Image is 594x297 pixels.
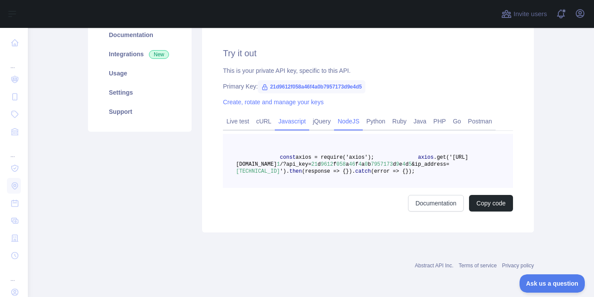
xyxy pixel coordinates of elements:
span: 21d9612f058a46f4a0b7957173d9e4d5 [258,80,365,93]
a: Terms of service [459,263,496,269]
button: Copy code [469,195,513,212]
a: Create, rotate and manage your keys [223,99,324,106]
a: PHP [430,114,449,128]
span: catch [355,168,371,174]
span: axios = require('axios'); [296,154,374,160]
div: ... [7,52,21,70]
a: NodeJS [334,114,363,128]
span: (error => { [371,168,405,174]
a: Abstract API Inc. [415,263,454,269]
div: This is your private API key, specific to this API. [223,66,513,75]
a: Settings [98,83,181,102]
iframe: Toggle Customer Support [520,274,585,293]
a: Python [363,114,389,128]
span: &ip_address= [412,161,449,167]
span: e [399,161,402,167]
a: Postman [465,114,496,128]
span: New [149,50,169,59]
a: Java [410,114,430,128]
span: . [286,168,289,174]
a: Ruby [389,114,410,128]
span: /?api_key= [280,161,311,167]
span: ') [280,168,286,174]
a: Privacy policy [502,263,534,269]
span: a [361,161,364,167]
span: axios [418,154,434,160]
a: Documentation [408,195,464,212]
a: Support [98,102,181,121]
span: 46 [349,161,355,167]
span: 0 [364,161,368,167]
span: 9 [396,161,399,167]
span: (response => { [302,168,346,174]
span: then [289,168,302,174]
span: d [317,161,321,167]
div: Primary Key: [223,82,513,91]
a: cURL [253,114,275,128]
span: 4 [358,161,361,167]
a: Go [449,114,465,128]
a: jQuery [309,114,334,128]
span: 4 [402,161,405,167]
a: Usage [98,64,181,83]
span: d [405,161,408,167]
a: Javascript [275,114,309,128]
h2: Try it out [223,47,513,59]
span: f [333,161,336,167]
div: ... [7,265,21,283]
button: Invite users [499,7,549,21]
span: 9612 [321,161,333,167]
span: 21 [311,161,317,167]
a: Integrations New [98,44,181,64]
span: 058 [336,161,346,167]
span: Invite users [513,9,547,19]
span: [TECHNICAL_ID] [236,168,280,174]
span: }); [405,168,415,174]
span: 5 [408,161,412,167]
div: ... [7,141,21,159]
span: f [355,161,358,167]
a: Live test [223,114,253,128]
span: 1 [277,161,280,167]
a: Documentation [98,25,181,44]
span: const [280,154,296,160]
span: . [352,168,355,174]
span: d [393,161,396,167]
span: }) [346,168,352,174]
span: b [368,161,371,167]
span: a [346,161,349,167]
span: 7957173 [371,161,393,167]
